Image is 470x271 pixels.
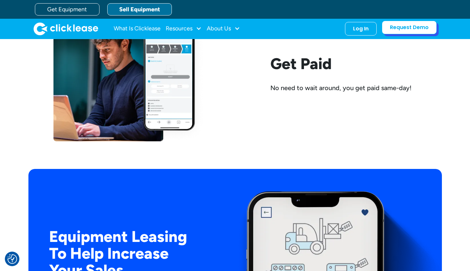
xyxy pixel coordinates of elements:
[34,22,98,35] img: Clicklease logo
[35,3,99,16] a: Get Equipment
[7,254,17,264] button: Consent Preferences
[107,3,172,16] a: Sell Equipment
[207,22,240,35] div: About Us
[114,22,161,35] a: What Is Clicklease
[382,21,437,34] a: Request Demo
[270,84,412,92] div: No need to wait around, you get paid same-day!
[270,55,412,73] h2: Get Paid
[166,22,202,35] div: Resources
[34,22,98,35] a: home
[353,26,369,32] div: Log In
[7,254,17,264] img: Revisit consent button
